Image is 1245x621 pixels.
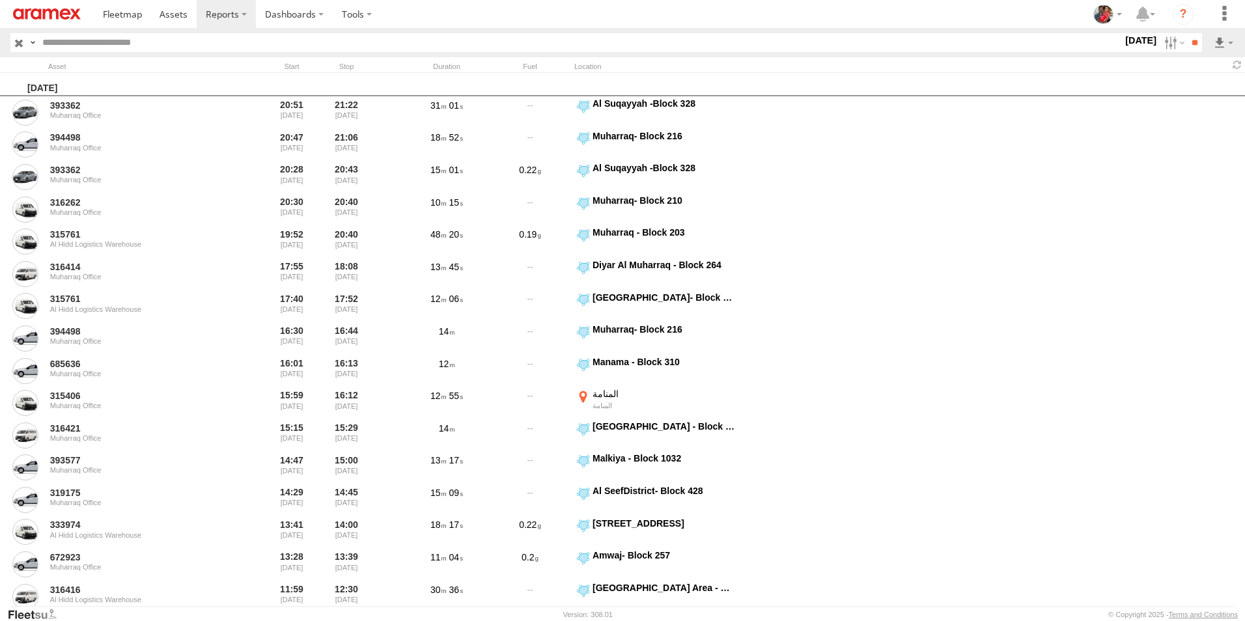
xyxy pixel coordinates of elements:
[50,261,229,273] a: 316414
[50,273,229,281] div: Muharraq Office
[50,422,229,434] a: 316421
[267,98,316,128] div: Entered prior to selected date range
[322,162,371,192] div: 20:43 [DATE]
[574,259,737,289] label: Click to View Event Location
[267,162,316,192] div: Entered prior to selected date range
[322,517,371,547] div: 14:00 [DATE]
[593,388,735,400] div: المنامة
[322,356,371,386] div: 16:13 [DATE]
[322,485,371,515] div: 14:45 [DATE]
[430,294,447,304] span: 12
[267,324,316,353] div: Entered prior to selected date range
[50,176,229,184] div: Muharraq Office
[1089,5,1126,24] div: Moncy Varghese
[322,195,371,225] div: 20:40 [DATE]
[50,164,229,176] a: 393362
[50,370,229,378] div: Muharraq Office
[50,596,229,603] div: Al Hidd Logistics Warehouse
[50,144,229,152] div: Muharraq Office
[267,582,316,612] div: Entered prior to selected date range
[574,292,737,322] label: Click to View Event Location
[430,229,447,240] span: 48
[50,584,229,596] a: 316416
[574,388,737,418] label: Click to View Event Location
[50,551,229,563] a: 672923
[593,401,735,410] div: المنامة
[574,452,737,482] label: Click to View Event Location
[593,421,735,432] div: [GEOGRAPHIC_DATA] - Block 346
[593,517,735,529] div: [STREET_ADDRESS]
[267,452,316,482] div: Entered prior to selected date range
[50,454,229,466] a: 393577
[449,585,463,595] span: 36
[50,466,229,474] div: Muharraq Office
[430,132,447,143] span: 18
[430,100,447,111] span: 31
[322,292,371,322] div: 17:52 [DATE]
[1212,33,1235,52] label: Export results as...
[593,452,735,464] div: Malkiya - Block 1032
[267,130,316,160] div: Entered prior to selected date range
[430,519,447,530] span: 18
[574,356,737,386] label: Click to View Event Location
[322,98,371,128] div: 21:22 [DATE]
[449,165,463,175] span: 01
[1159,33,1187,52] label: Search Filter Options
[593,549,735,561] div: Amwaj- Block 257
[439,359,455,369] span: 12
[491,517,569,547] div: 0.22
[267,292,316,322] div: Entered prior to selected date range
[449,197,463,208] span: 15
[574,324,737,353] label: Click to View Event Location
[574,517,737,547] label: Click to View Event Location
[267,388,316,418] div: Entered prior to selected date range
[574,227,737,256] label: Click to View Event Location
[574,549,737,579] label: Click to View Event Location
[593,324,735,335] div: Muharraq- Block 216
[50,531,229,539] div: Al Hidd Logistics Warehouse
[267,485,316,515] div: Entered prior to selected date range
[430,262,447,272] span: 13
[50,100,229,111] a: 393362
[449,294,463,304] span: 06
[50,434,229,442] div: Muharraq Office
[267,421,316,450] div: Entered prior to selected date range
[491,162,569,192] div: 0.22
[50,131,229,143] a: 394498
[50,228,229,240] a: 315761
[322,259,371,289] div: 18:08 [DATE]
[50,337,229,345] div: Muharraq Office
[322,130,371,160] div: 21:06 [DATE]
[593,356,735,368] div: Manama - Block 310
[50,208,229,216] div: Muharraq Office
[50,499,229,506] div: Muharraq Office
[430,391,447,401] span: 12
[439,423,455,434] span: 14
[50,390,229,402] a: 315406
[322,452,371,482] div: 15:00 [DATE]
[563,611,613,618] div: Version: 308.01
[449,519,463,530] span: 17
[449,488,463,498] span: 09
[1123,33,1159,48] label: [DATE]
[593,98,735,109] div: Al Suqayyah -Block 328
[593,485,735,497] div: Al SeefDistrict- Block 428
[430,165,447,175] span: 15
[1169,611,1238,618] a: Terms and Conditions
[50,305,229,313] div: Al Hidd Logistics Warehouse
[322,549,371,579] div: 13:39 [DATE]
[430,455,447,465] span: 13
[449,552,463,562] span: 04
[13,8,81,20] img: aramex-logo.svg
[593,292,735,303] div: [GEOGRAPHIC_DATA]- Block 346
[322,227,371,256] div: 20:40 [DATE]
[267,356,316,386] div: Entered prior to selected date range
[1108,611,1238,618] div: © Copyright 2025 -
[593,195,735,206] div: Muharraq- Block 210
[267,549,316,579] div: Entered prior to selected date range
[267,227,316,256] div: Entered prior to selected date range
[491,227,569,256] div: 0.19
[430,552,447,562] span: 11
[50,111,229,119] div: Muharraq Office
[449,455,463,465] span: 17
